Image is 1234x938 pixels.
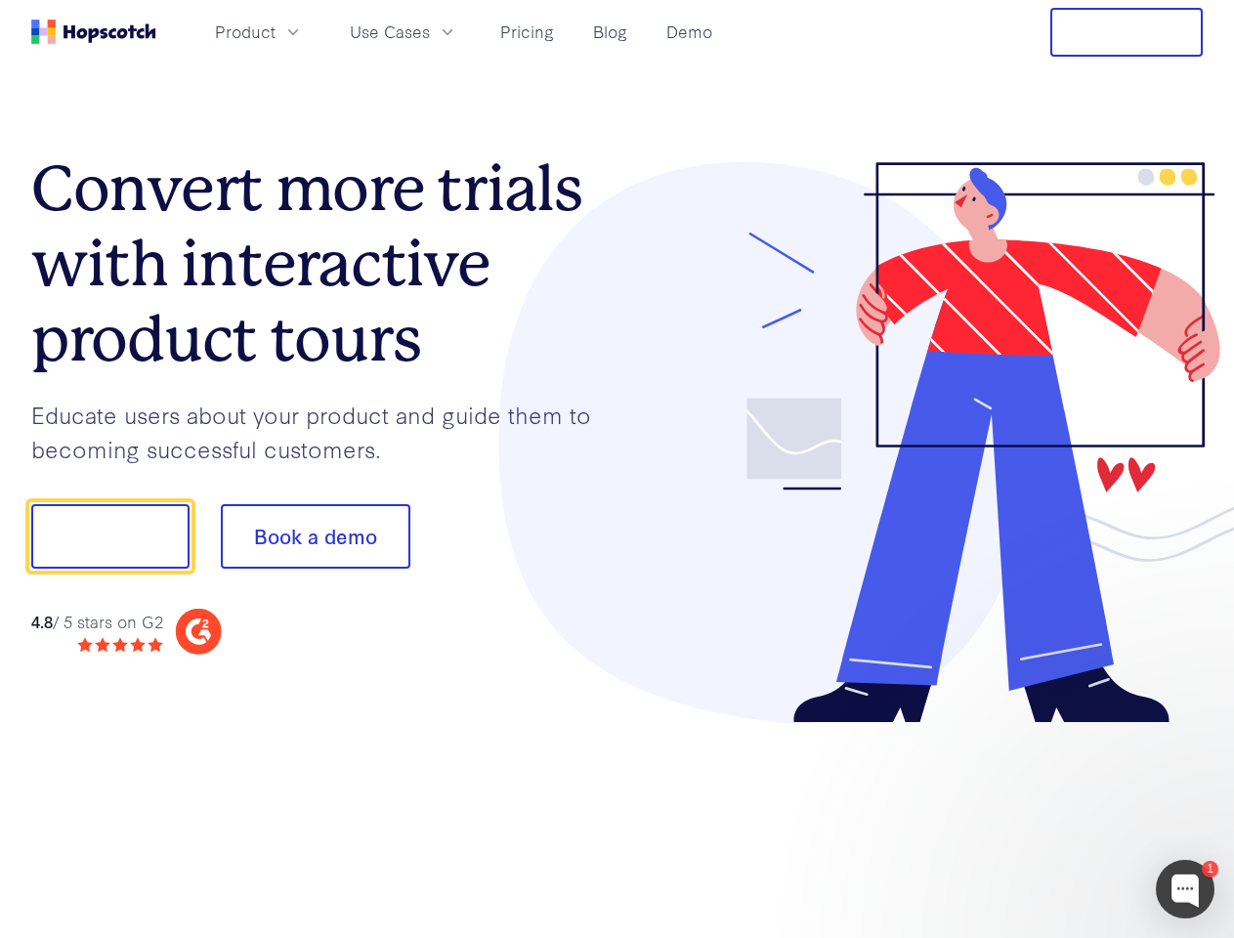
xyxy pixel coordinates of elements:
a: Home [31,20,156,44]
strong: 4.8 [31,610,53,632]
span: Use Cases [350,20,430,44]
button: Free Trial [1050,8,1203,57]
h1: Convert more trials with interactive product tours [31,151,617,376]
button: Use Cases [338,16,469,48]
button: Show me! [31,504,190,569]
div: / 5 stars on G2 [31,610,163,634]
p: Educate users about your product and guide them to becoming successful customers. [31,398,617,465]
a: Demo [659,16,720,48]
span: Product [215,20,276,44]
a: Blog [585,16,635,48]
div: 1 [1202,861,1218,877]
a: Pricing [492,16,562,48]
button: Book a demo [221,504,410,569]
button: Product [203,16,315,48]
